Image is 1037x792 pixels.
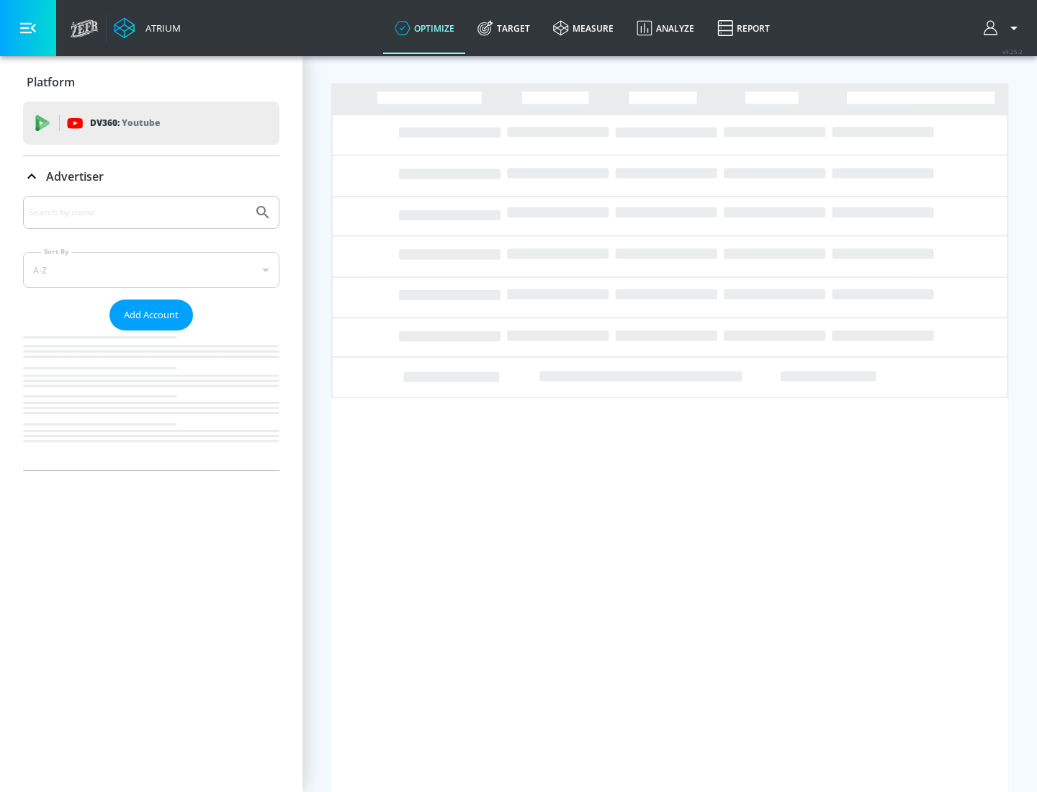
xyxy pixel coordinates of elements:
a: Analyze [625,2,706,54]
span: Add Account [124,307,179,323]
label: Sort By [41,247,72,256]
a: optimize [383,2,466,54]
p: Platform [27,74,75,90]
a: measure [542,2,625,54]
input: Search by name [29,203,247,222]
div: DV360: Youtube [23,102,279,145]
div: Atrium [140,22,181,35]
p: DV360: [90,115,160,131]
div: Platform [23,62,279,102]
p: Advertiser [46,168,104,184]
p: Youtube [122,115,160,130]
a: Report [706,2,781,54]
a: Target [466,2,542,54]
a: Atrium [114,17,181,39]
nav: list of Advertiser [23,330,279,470]
button: Add Account [109,300,193,330]
div: Advertiser [23,196,279,470]
div: Advertiser [23,156,279,197]
span: v 4.25.2 [1002,48,1023,55]
div: A-Z [23,252,279,288]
